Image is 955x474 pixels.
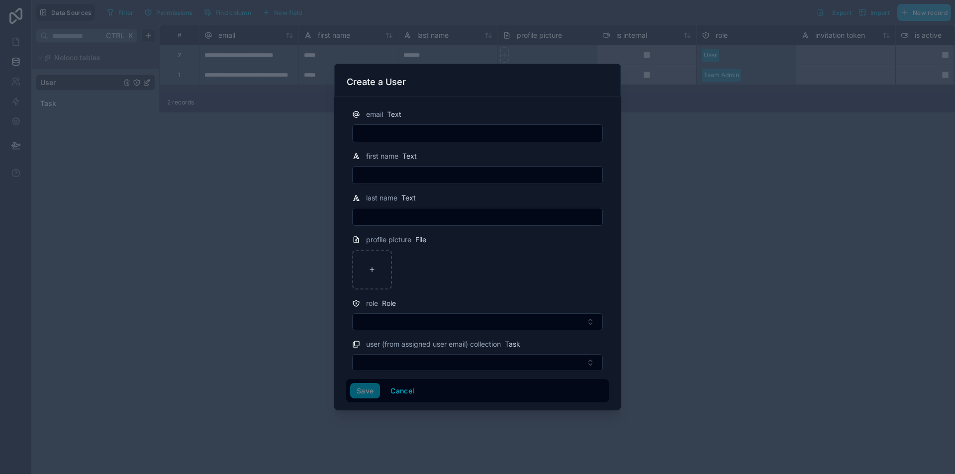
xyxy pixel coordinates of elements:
[366,235,411,245] span: profile picture
[387,109,401,119] span: Text
[366,193,397,203] span: last name
[366,109,383,119] span: email
[366,298,378,308] span: role
[352,313,603,330] button: Select Button
[382,298,396,308] span: Role
[384,383,421,399] button: Cancel
[401,193,416,203] span: Text
[402,151,417,161] span: Text
[352,354,603,371] button: Select Button
[347,76,406,88] h3: Create a User
[415,235,426,245] span: File
[366,151,398,161] span: first name
[366,339,501,349] span: user (from assigned user email) collection
[505,339,520,349] span: Task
